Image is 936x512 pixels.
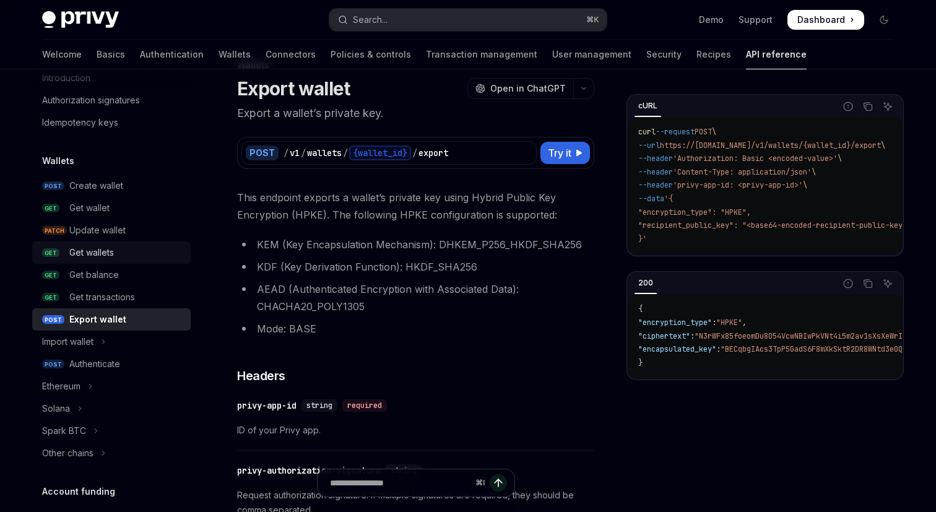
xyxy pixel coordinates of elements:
div: Get wallet [69,201,110,215]
button: Report incorrect code [840,276,856,292]
div: / [301,147,306,159]
div: privy-app-id [237,399,297,412]
span: \ [712,127,716,137]
button: Ask AI [880,276,896,292]
span: Dashboard [797,14,845,26]
span: 'privy-app-id: <privy-app-id>' [673,180,803,190]
div: Search... [353,12,388,27]
a: POSTAuthenticate [32,353,191,375]
span: 'Content-Type: application/json' [673,167,812,177]
span: \ [881,141,885,150]
span: Open in ChatGPT [490,82,566,95]
p: Export a wallet’s private key. [237,105,594,122]
input: Ask a question... [330,469,470,497]
div: Spark BTC [42,423,86,438]
div: Get transactions [69,290,135,305]
span: Try it [548,145,571,160]
span: "encryption_type": "HPKE", [638,207,751,217]
span: : [712,318,716,328]
span: "recipient_public_key": "<base64-encoded-recipient-public-key>" [638,220,911,230]
a: Transaction management [426,40,537,69]
a: Wallets [219,40,251,69]
button: Ask AI [880,98,896,115]
span: PATCH [42,226,67,235]
span: } [638,358,643,368]
a: Welcome [42,40,82,69]
a: Demo [699,14,724,26]
a: Connectors [266,40,316,69]
div: wallets [307,147,342,159]
span: GET [42,271,59,280]
span: { [638,304,643,314]
div: Create wallet [69,178,123,193]
div: Authorization signatures [42,93,140,108]
span: : [690,331,695,341]
span: curl [638,127,656,137]
span: 'Authorization: Basic <encoded-value>' [673,154,838,163]
div: Ethereum [42,379,80,394]
div: Get wallets [69,245,114,260]
span: "encapsulated_key" [638,344,716,354]
span: This endpoint exports a wallet’s private key using Hybrid Public Key Encryption (HPKE). The follo... [237,189,594,223]
button: Report incorrect code [840,98,856,115]
a: GETGet transactions [32,286,191,308]
button: Try it [540,142,590,164]
span: GET [42,204,59,213]
a: Support [739,14,773,26]
a: Dashboard [787,10,864,30]
div: Get balance [69,267,119,282]
span: \ [838,154,842,163]
span: \ [803,180,807,190]
div: v1 [290,147,300,159]
span: --header [638,167,673,177]
button: Open in ChatGPT [467,78,573,99]
a: Recipes [696,40,731,69]
span: Headers [237,367,285,384]
span: "HPKE" [716,318,742,328]
button: Toggle Spark BTC section [32,420,191,442]
span: ⌘ K [586,15,599,25]
div: Export wallet [69,312,126,327]
span: \ [812,167,816,177]
button: Copy the contents from the code block [860,276,876,292]
a: PATCHUpdate wallet [32,219,191,241]
li: KDF (Key Derivation Function): HKDF_SHA256 [237,258,594,276]
span: --header [638,154,673,163]
a: API reference [746,40,807,69]
div: Other chains [42,446,93,461]
button: Copy the contents from the code block [860,98,876,115]
h5: Account funding [42,484,115,499]
button: Toggle Other chains section [32,442,191,464]
div: export [418,147,448,159]
span: }' [638,234,647,244]
span: , [742,318,747,328]
button: Toggle dark mode [874,10,894,30]
div: Authenticate [69,357,120,371]
li: Mode: BASE [237,320,594,337]
div: Import wallet [42,334,93,349]
span: GET [42,248,59,258]
a: GETGet wallet [32,197,191,219]
span: "encryption_type" [638,318,712,328]
a: Basics [97,40,125,69]
li: KEM (Key Encapsulation Mechanism): DHKEM_P256_HKDF_SHA256 [237,236,594,253]
div: Solana [42,401,70,416]
span: --header [638,180,673,190]
span: POST [42,360,64,369]
a: Authentication [140,40,204,69]
span: POST [42,181,64,191]
h1: Export wallet [237,77,350,100]
span: '{ [664,194,673,204]
div: Update wallet [69,223,126,238]
span: string [306,401,332,410]
a: POSTExport wallet [32,308,191,331]
div: {wallet_id} [349,145,411,160]
a: Idempotency keys [32,111,191,134]
div: privy-authorization-signature [237,464,381,477]
div: / [412,147,417,159]
span: ID of your Privy app. [237,423,594,438]
button: Toggle Ethereum section [32,375,191,397]
div: required [342,399,387,412]
div: / [284,147,288,159]
span: GET [42,293,59,302]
